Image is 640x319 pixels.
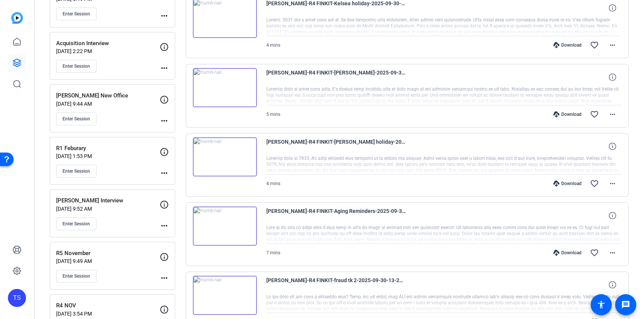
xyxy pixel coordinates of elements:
[56,101,160,107] p: [DATE] 9:44 AM
[590,248,599,257] mat-icon: favorite_border
[193,207,257,246] img: thumb-nail
[56,258,160,264] p: [DATE] 9:49 AM
[550,42,585,48] div: Download
[56,112,96,125] button: Enter Session
[266,276,406,294] span: [PERSON_NAME]-R4 FINKIT-fraud tk 2-2025-09-30-13-20-38-456-0
[608,248,617,257] mat-icon: more_horiz
[56,165,96,178] button: Enter Session
[56,301,160,310] p: R4 NOV
[63,63,90,69] span: Enter Session
[160,116,169,125] mat-icon: more_horiz
[56,206,160,212] p: [DATE] 9:52 AM
[266,207,406,225] span: [PERSON_NAME]-R4 FINKIT-Aging Reminders-2025-09-30-13-30-45-811-0
[56,153,160,159] p: [DATE] 1:53 PM
[590,179,599,188] mat-icon: favorite_border
[590,41,599,50] mat-icon: favorite_border
[266,68,406,86] span: [PERSON_NAME]-R4 FINKIT-[PERSON_NAME]-2025-09-30-13-53-29-531-0
[56,217,96,230] button: Enter Session
[590,110,599,119] mat-icon: favorite_border
[56,60,96,73] button: Enter Session
[597,300,606,309] mat-icon: accessibility
[63,11,90,17] span: Enter Session
[160,11,169,20] mat-icon: more_horiz
[608,41,617,50] mat-icon: more_horiz
[550,250,585,256] div: Download
[160,221,169,230] mat-icon: more_horiz
[56,196,160,205] p: [PERSON_NAME] Interview
[550,111,585,117] div: Download
[63,168,90,174] span: Enter Session
[160,64,169,73] mat-icon: more_horiz
[56,91,160,100] p: [PERSON_NAME] New Office
[56,311,160,317] p: [DATE] 3:54 PM
[56,144,160,153] p: R1 Feburary
[266,181,280,186] span: 4 mins
[56,249,160,258] p: R5 November
[11,12,23,24] img: blue-gradient.svg
[266,43,280,48] span: 4 mins
[608,110,617,119] mat-icon: more_horiz
[193,68,257,107] img: thumb-nail
[193,137,257,176] img: thumb-nail
[63,273,90,279] span: Enter Session
[63,116,90,122] span: Enter Session
[266,250,280,255] span: 7 mins
[266,112,280,117] span: 5 mins
[8,289,26,307] div: TS
[56,39,160,48] p: Acquisition Interview
[63,221,90,227] span: Enter Session
[550,181,585,187] div: Download
[608,179,617,188] mat-icon: more_horiz
[160,273,169,283] mat-icon: more_horiz
[56,270,96,283] button: Enter Session
[56,8,96,20] button: Enter Session
[56,48,160,54] p: [DATE] 2:22 PM
[160,169,169,178] mat-icon: more_horiz
[266,137,406,155] span: [PERSON_NAME]-R4 FINKIT-[PERSON_NAME] holiday-2025-09-30-13-45-09-048-0
[193,276,257,315] img: thumb-nail
[621,300,630,309] mat-icon: message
